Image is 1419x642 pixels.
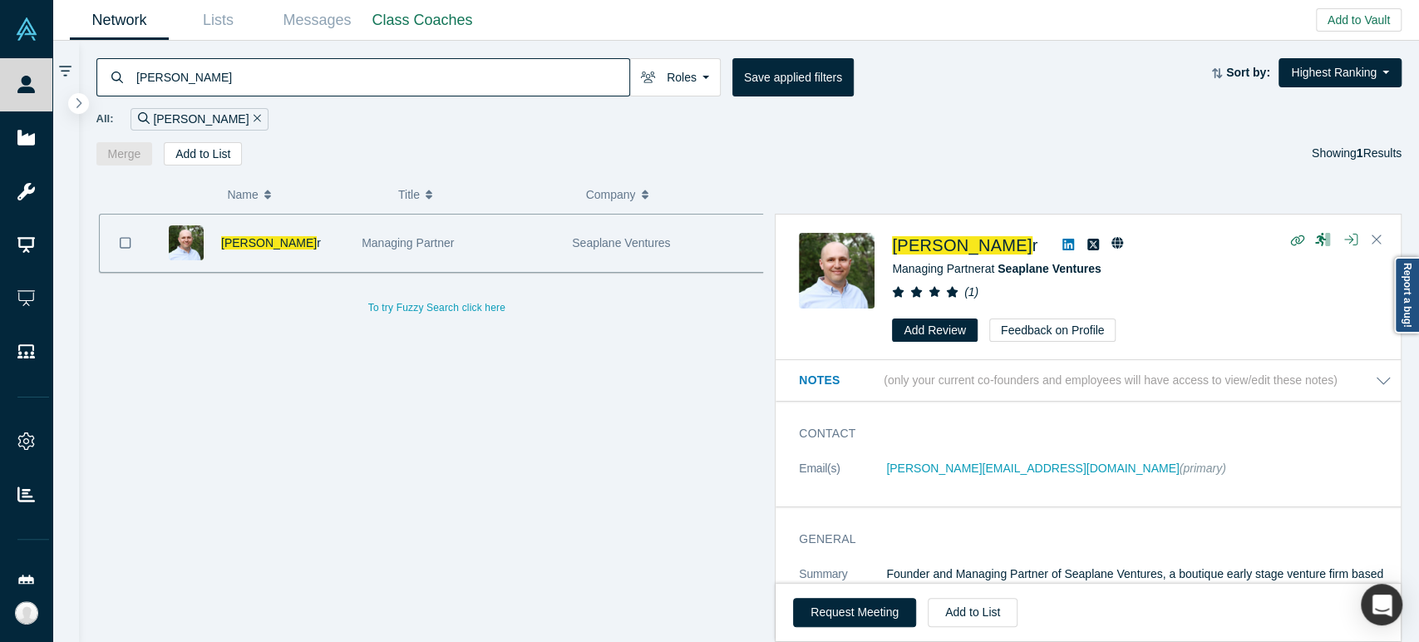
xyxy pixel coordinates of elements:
a: Class Coaches [367,1,478,40]
span: Title [398,177,420,212]
button: Name [227,177,381,212]
strong: 1 [1357,146,1363,160]
span: Managing Partner at [892,262,1101,275]
button: Company [586,177,756,212]
button: Add to List [164,142,242,165]
span: r [1032,236,1038,254]
dt: Email(s) [799,460,886,495]
span: [PERSON_NAME] [892,236,1032,254]
strong: Sort by: [1226,66,1270,79]
button: Bookmark [100,215,151,272]
span: Managing Partner [362,236,454,249]
span: [PERSON_NAME] [221,236,317,249]
button: Highest Ranking [1279,58,1402,87]
h3: Contact [799,425,1368,442]
a: [PERSON_NAME]r [221,236,321,249]
i: ( 1 ) [964,285,978,299]
a: Lists [169,1,268,40]
button: Request Meeting [793,598,916,627]
input: Search by name, title, company, summary, expertise, investment criteria or topics of focus [135,57,629,96]
span: Results [1357,146,1402,160]
img: Rea Medina's Account [15,601,38,625]
button: Add Review [892,319,978,342]
a: Seaplane Ventures [998,262,1101,275]
button: Add to Vault [1316,8,1402,32]
img: Alchemist Vault Logo [15,17,38,41]
span: All: [96,111,114,127]
a: Report a bug! [1394,257,1419,333]
button: Title [398,177,569,212]
img: Joe Magyer's Profile Image [799,233,875,309]
button: Merge [96,142,153,165]
div: Showing [1312,142,1402,165]
button: Notes (only your current co-founders and employees will have access to view/edit these notes) [799,372,1392,389]
h3: General [799,531,1368,548]
span: Name [227,177,258,212]
a: [PERSON_NAME][EMAIL_ADDRESS][DOMAIN_NAME] [886,462,1179,475]
button: Remove Filter [249,110,261,129]
p: Founder and Managing Partner of Seaplane Ventures, a boutique early stage venture firm based in [... [886,565,1392,635]
button: Close [1364,227,1389,254]
h3: Notes [799,372,880,389]
span: Seaplane Ventures [572,236,670,249]
a: [PERSON_NAME]r [892,236,1037,254]
span: Company [586,177,636,212]
a: Messages [268,1,367,40]
button: Add to List [928,598,1017,627]
button: To try Fuzzy Search click here [357,297,517,319]
button: Roles [629,58,721,96]
button: Save applied filters [732,58,854,96]
a: Network [70,1,169,40]
span: (primary) [1180,462,1226,475]
div: [PERSON_NAME] [131,108,269,131]
button: Feedback on Profile [989,319,1116,342]
p: (only your current co-founders and employees will have access to view/edit these notes) [884,373,1338,388]
img: Joe Magyer's Profile Image [169,225,204,260]
span: r [317,236,321,249]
